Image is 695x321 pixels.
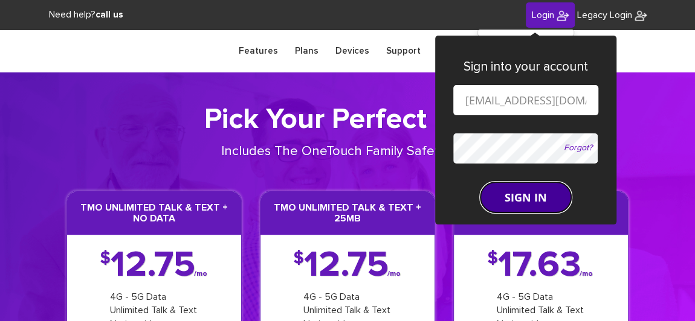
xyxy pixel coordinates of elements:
[378,39,429,63] a: Support
[95,10,123,19] strong: call us
[286,39,327,63] a: Plans
[303,290,392,304] div: 4G - 5G Data
[193,272,207,276] span: /mo
[488,253,498,265] span: $
[293,253,401,278] div: 12.75
[453,60,598,74] h3: Sign into your account
[260,191,435,234] h3: TMO Unlimited Talk & Text + 25MB
[635,10,647,22] img: YereimWireless
[496,304,585,317] div: Unlimited Talk & Text
[532,10,554,20] span: Login
[100,253,208,278] div: 12.75
[207,142,488,161] p: Includes The OneTouch Family Safety APP
[557,10,569,22] img: YereimWireless
[67,191,241,234] h3: TMO Unlimited Talk & Text + No Data
[577,10,632,20] span: Legacy Login
[496,290,585,304] div: 4G - 5G Data
[327,39,378,63] a: Devices
[100,253,110,265] span: $
[109,304,198,317] div: Unlimited Talk & Text
[453,85,598,115] input: Email or Customer ID
[303,304,392,317] div: Unlimited Talk & Text
[580,272,593,276] span: /mo
[429,39,491,63] a: Resources
[577,8,647,22] a: Legacy Login
[293,253,303,265] span: $
[49,10,123,19] span: Need help?
[387,272,400,276] span: /mo
[109,290,198,304] div: 4G - 5G Data
[488,253,594,278] div: 17.63
[564,144,592,152] a: Forgot?
[480,182,571,212] button: SIGN IN
[66,103,629,138] h1: Pick Your Perfect Plan
[230,39,286,63] a: Features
